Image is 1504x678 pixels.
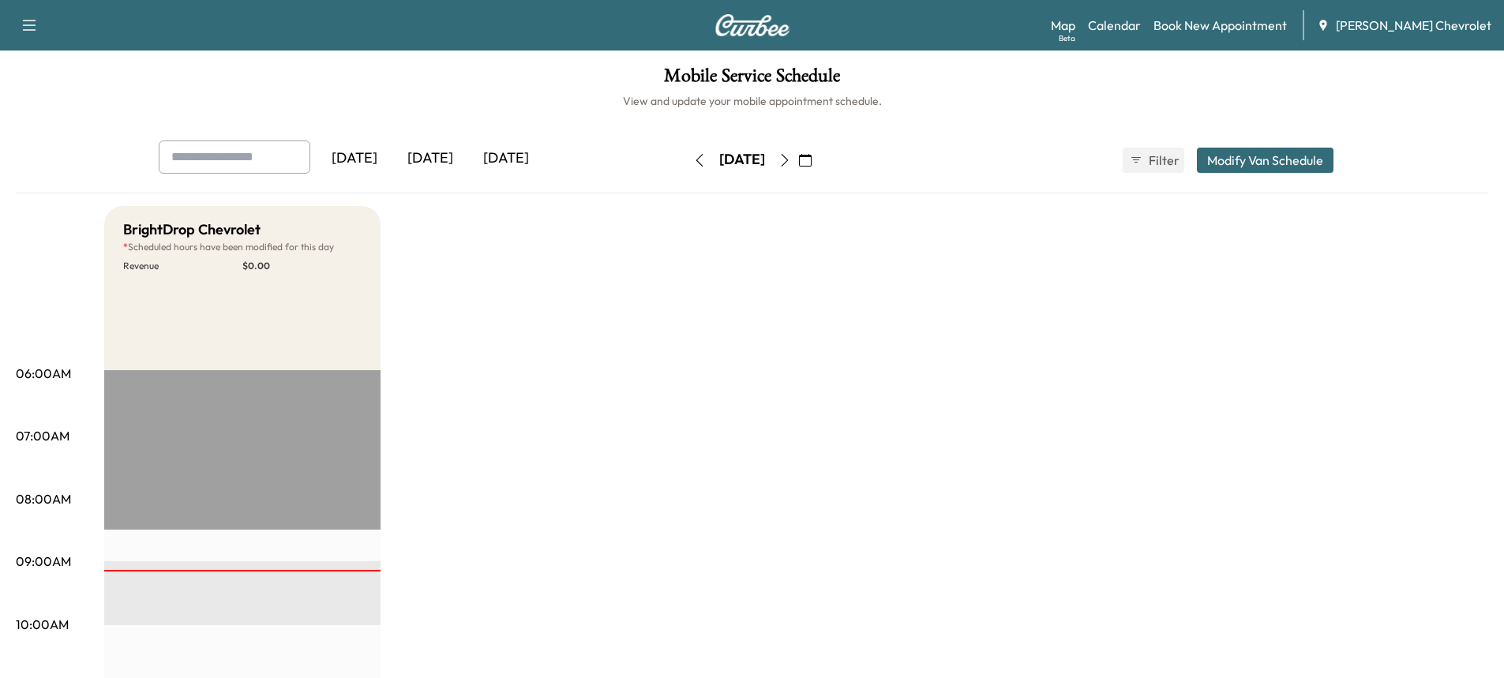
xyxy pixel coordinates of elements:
[16,426,69,445] p: 07:00AM
[16,364,71,383] p: 06:00AM
[719,150,765,170] div: [DATE]
[16,93,1488,109] h6: View and update your mobile appointment schedule.
[1088,16,1141,35] a: Calendar
[16,66,1488,93] h1: Mobile Service Schedule
[123,219,261,241] h5: BrightDrop Chevrolet
[1123,148,1184,173] button: Filter
[1153,16,1287,35] a: Book New Appointment
[392,140,468,177] div: [DATE]
[123,260,242,272] p: Revenue
[468,140,544,177] div: [DATE]
[242,260,362,272] p: $ 0.00
[1051,16,1075,35] a: MapBeta
[16,615,69,634] p: 10:00AM
[123,241,362,253] p: Scheduled hours have been modified for this day
[317,140,392,177] div: [DATE]
[1149,151,1177,170] span: Filter
[16,552,71,571] p: 09:00AM
[16,489,71,508] p: 08:00AM
[1059,32,1075,44] div: Beta
[1197,148,1333,173] button: Modify Van Schedule
[1336,16,1491,35] span: [PERSON_NAME] Chevrolet
[714,14,790,36] img: Curbee Logo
